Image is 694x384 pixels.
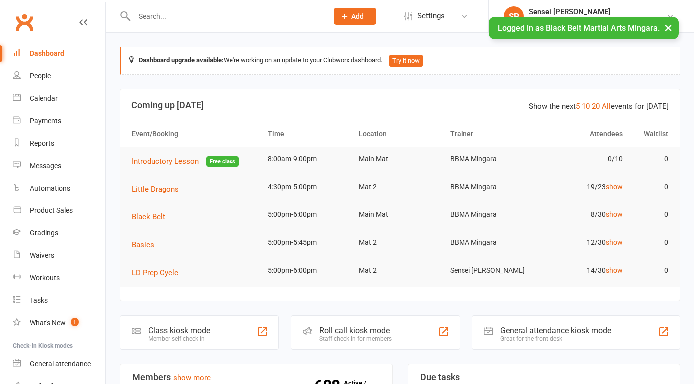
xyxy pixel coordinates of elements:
[354,259,445,282] td: Mat 2
[500,326,611,335] div: General attendance kiosk mode
[354,231,445,254] td: Mat 2
[602,102,611,111] a: All
[446,203,536,226] td: BBMA Mingara
[446,175,536,198] td: BBMA Mingara
[132,155,239,168] button: Introductory LessonFree class
[263,121,354,147] th: Time
[13,222,105,244] a: Gradings
[576,102,580,111] a: 5
[30,184,70,192] div: Automations
[132,372,380,382] h3: Members
[131,100,669,110] h3: Coming up [DATE]
[263,231,354,254] td: 5:00pm-5:45pm
[529,16,666,25] div: Black Belt Martial Arts [GEOGRAPHIC_DATA]
[13,177,105,199] a: Automations
[319,335,392,342] div: Staff check-in for members
[498,23,660,33] span: Logged in as Black Belt Martial Arts Mingara.
[132,212,165,221] span: Black Belt
[30,139,54,147] div: Reports
[446,259,536,282] td: Sensei [PERSON_NAME]
[529,100,669,112] div: Show the next events for [DATE]
[529,7,666,16] div: Sensei [PERSON_NAME]
[13,132,105,155] a: Reports
[120,47,680,75] div: We're working on an update to your Clubworx dashboard.
[606,183,623,191] a: show
[132,240,154,249] span: Basics
[582,102,590,111] a: 10
[627,175,673,198] td: 0
[334,8,376,25] button: Add
[206,156,239,167] span: Free class
[13,42,105,65] a: Dashboard
[71,318,79,326] span: 1
[131,9,321,23] input: Search...
[446,147,536,171] td: BBMA Mingara
[30,274,60,282] div: Workouts
[30,117,61,125] div: Payments
[536,231,627,254] td: 12/30
[627,259,673,282] td: 0
[659,17,677,38] button: ×
[13,353,105,375] a: General attendance kiosk mode
[13,199,105,222] a: Product Sales
[139,56,224,64] strong: Dashboard upgrade available:
[13,289,105,312] a: Tasks
[13,87,105,110] a: Calendar
[263,203,354,226] td: 5:00pm-6:00pm
[13,110,105,132] a: Payments
[627,121,673,147] th: Waitlist
[417,5,445,27] span: Settings
[354,147,445,171] td: Main Mat
[354,121,445,147] th: Location
[132,183,186,195] button: Little Dragons
[30,319,66,327] div: What's New
[627,147,673,171] td: 0
[148,326,210,335] div: Class kiosk mode
[13,244,105,267] a: Waivers
[132,268,178,277] span: LD Prep Cycle
[12,10,37,35] a: Clubworx
[132,211,172,223] button: Black Belt
[30,162,61,170] div: Messages
[13,312,105,334] a: What's New1
[354,203,445,226] td: Main Mat
[354,175,445,198] td: Mat 2
[627,203,673,226] td: 0
[132,157,199,166] span: Introductory Lesson
[30,72,51,80] div: People
[30,49,64,57] div: Dashboard
[132,239,161,251] button: Basics
[263,147,354,171] td: 8:00am-9:00pm
[30,360,91,368] div: General attendance
[536,147,627,171] td: 0/10
[148,335,210,342] div: Member self check-in
[536,175,627,198] td: 19/23
[263,259,354,282] td: 5:00pm-6:00pm
[30,229,58,237] div: Gradings
[500,335,611,342] div: Great for the front desk
[389,55,423,67] button: Try it now
[606,266,623,274] a: show
[13,155,105,177] a: Messages
[13,267,105,289] a: Workouts
[351,12,364,20] span: Add
[263,175,354,198] td: 4:30pm-5:00pm
[536,121,627,147] th: Attendees
[30,251,54,259] div: Waivers
[536,203,627,226] td: 8/30
[132,185,179,193] span: Little Dragons
[30,296,48,304] div: Tasks
[504,6,524,26] div: SP
[446,231,536,254] td: BBMA Mingara
[592,102,600,111] a: 20
[606,210,623,218] a: show
[132,267,185,279] button: LD Prep Cycle
[13,65,105,87] a: People
[30,94,58,102] div: Calendar
[319,326,392,335] div: Roll call kiosk mode
[627,231,673,254] td: 0
[173,373,211,382] a: show more
[420,372,668,382] h3: Due tasks
[30,206,73,214] div: Product Sales
[536,259,627,282] td: 14/30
